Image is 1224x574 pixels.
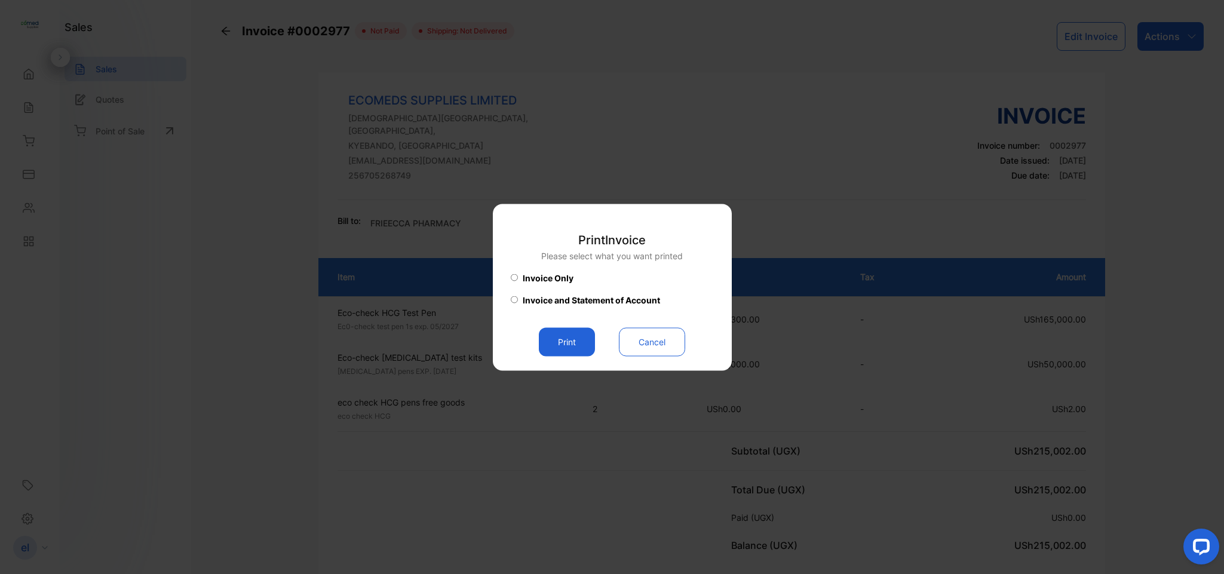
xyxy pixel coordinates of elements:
span: Invoice Only [523,271,573,284]
span: Invoice and Statement of Account [523,293,660,306]
button: Print [539,327,595,356]
iframe: LiveChat chat widget [1174,524,1224,574]
p: Please select what you want printed [541,249,683,262]
button: Cancel [619,327,685,356]
p: Print Invoice [541,231,683,248]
